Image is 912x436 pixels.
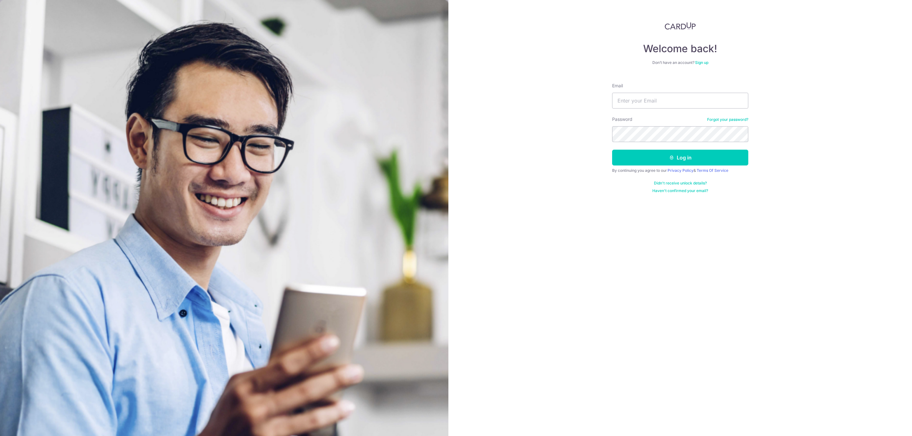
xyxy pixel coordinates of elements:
[707,117,748,122] a: Forgot your password?
[697,168,728,173] a: Terms Of Service
[612,42,748,55] h4: Welcome back!
[612,150,748,165] button: Log in
[695,60,708,65] a: Sign up
[612,83,623,89] label: Email
[652,188,708,193] a: Haven't confirmed your email?
[612,168,748,173] div: By continuing you agree to our &
[665,22,696,30] img: CardUp Logo
[612,60,748,65] div: Don’t have an account?
[612,93,748,109] input: Enter your Email
[654,181,707,186] a: Didn't receive unlock details?
[668,168,693,173] a: Privacy Policy
[612,116,632,122] label: Password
